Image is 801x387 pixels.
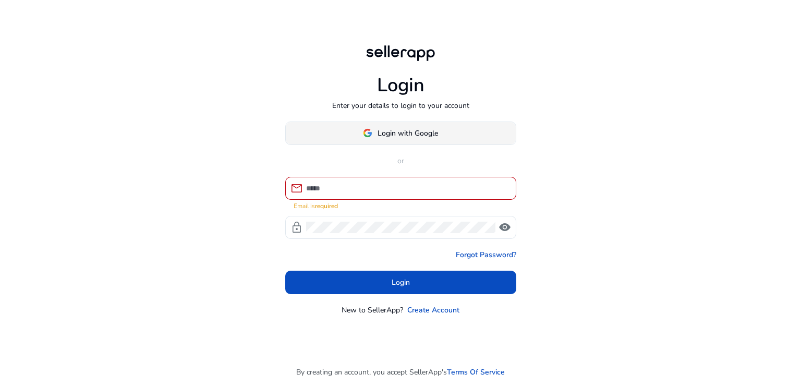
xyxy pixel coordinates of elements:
[294,200,508,211] mat-error: Email is
[290,221,303,234] span: lock
[315,202,338,210] strong: required
[342,305,403,316] p: New to SellerApp?
[499,221,511,234] span: visibility
[285,155,516,166] p: or
[378,128,438,139] span: Login with Google
[407,305,459,316] a: Create Account
[447,367,505,378] a: Terms Of Service
[392,277,410,288] span: Login
[290,182,303,195] span: mail
[363,128,372,138] img: google-logo.svg
[285,271,516,294] button: Login
[377,74,424,96] h1: Login
[332,100,469,111] p: Enter your details to login to your account
[456,249,516,260] a: Forgot Password?
[285,122,516,145] button: Login with Google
